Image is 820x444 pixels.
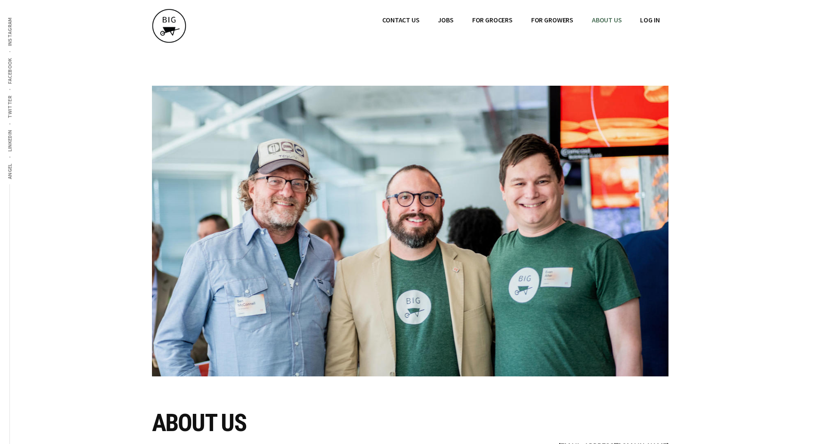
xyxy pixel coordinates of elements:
span: Twitter [6,96,13,118]
img: BIG WHEELBARROW [152,9,186,43]
span: Instagram [6,17,13,46]
span: Facebook [6,58,13,84]
span: FOR GROCERS [472,16,513,24]
span: LinkedIn [6,130,13,152]
span: FOR GROWERS [531,16,573,24]
span: ABOUT US [592,16,622,24]
a: FOR GROCERS [464,9,521,31]
span: CONTACT US [382,16,419,24]
a: Twitter [5,90,14,124]
a: FOR GROWERS [523,9,582,31]
span: JOBS [438,16,453,24]
a: ABOUT US [583,9,631,31]
a: CONTACT US [374,9,428,31]
a: Log In [631,9,668,31]
a: LinkedIn [5,124,14,157]
a: Angel [5,158,14,184]
span: Log In [640,16,659,24]
a: Facebook [5,53,14,89]
a: Instagram [5,12,14,51]
nav: Main [374,9,668,31]
span: Angel [6,163,13,179]
h1: About Us [152,411,403,435]
a: JOBS [429,9,462,31]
